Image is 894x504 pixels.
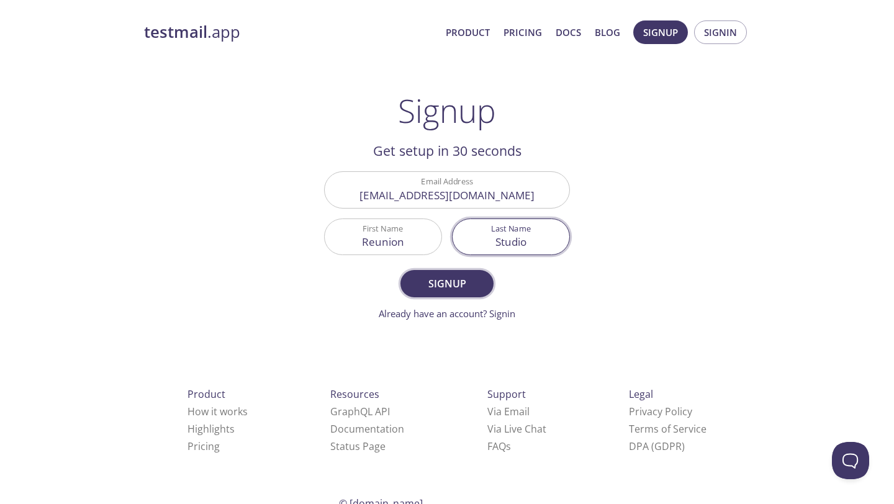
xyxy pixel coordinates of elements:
h2: Get setup in 30 seconds [324,140,570,161]
span: Product [187,387,225,401]
a: Product [446,24,490,40]
iframe: Help Scout Beacon - Open [832,442,869,479]
span: Signup [414,275,480,292]
a: FAQ [487,439,511,453]
button: Signup [400,270,494,297]
strong: testmail [144,21,207,43]
span: Signup [643,24,678,40]
a: GraphQL API [330,405,390,418]
span: Signin [704,24,737,40]
a: How it works [187,405,248,418]
a: Documentation [330,422,404,436]
a: Highlights [187,422,235,436]
a: Pricing [187,439,220,453]
a: testmail.app [144,22,436,43]
a: DPA (GDPR) [629,439,685,453]
button: Signup [633,20,688,44]
span: Support [487,387,526,401]
h1: Signup [398,92,496,129]
a: Blog [595,24,620,40]
a: Status Page [330,439,386,453]
a: Terms of Service [629,422,707,436]
button: Signin [694,20,747,44]
a: Privacy Policy [629,405,692,418]
a: Docs [556,24,581,40]
span: s [506,439,511,453]
a: Via Email [487,405,530,418]
span: Legal [629,387,653,401]
a: Already have an account? Signin [379,307,515,320]
a: Pricing [503,24,542,40]
span: Resources [330,387,379,401]
a: Via Live Chat [487,422,546,436]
